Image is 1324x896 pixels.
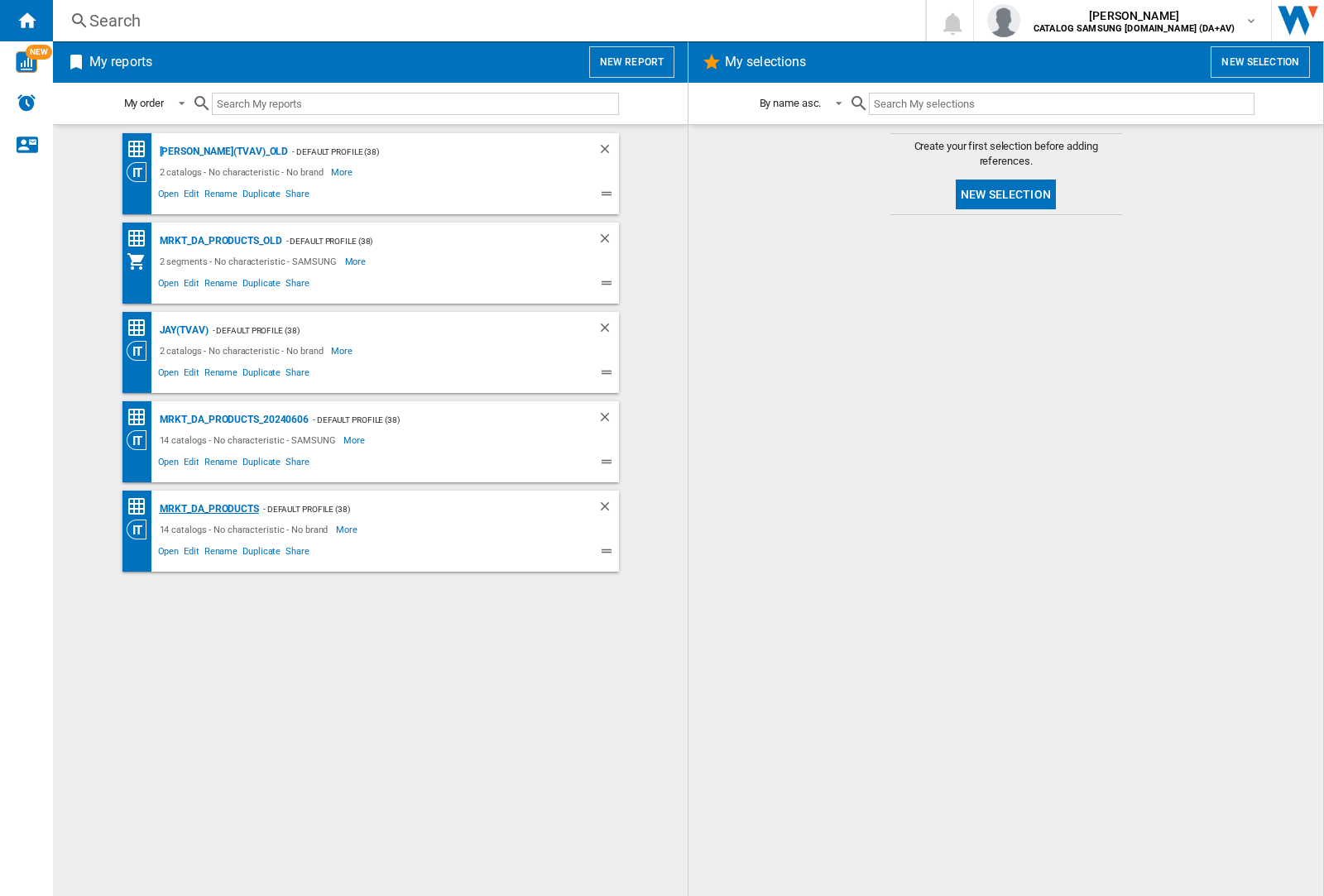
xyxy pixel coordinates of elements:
[282,231,564,252] div: - Default profile (38)
[156,365,182,385] span: Open
[240,186,283,206] span: Duplicate
[181,186,202,206] span: Edit
[127,520,156,539] div: Category View
[259,499,564,520] div: - Default profile (38)
[1034,23,1235,34] b: CATALOG SAMSUNG [DOMAIN_NAME] (DA+AV)
[597,499,619,520] div: Delete
[336,520,360,539] span: More
[127,430,156,450] div: Category View
[869,93,1254,115] input: Search My selections
[987,4,1020,37] img: profile.jpg
[331,341,355,361] span: More
[156,430,344,450] div: 14 catalogs - No characteristic - SAMSUNG
[283,186,312,206] span: Share
[597,320,619,341] div: Delete
[26,45,52,60] span: NEW
[760,97,822,109] div: By name asc.
[127,228,156,249] div: Price Matrix
[156,341,332,361] div: 2 catalogs - No characteristic - No brand
[240,276,283,295] span: Duplicate
[209,320,564,341] div: - Default profile (38)
[156,454,182,474] span: Open
[240,365,283,385] span: Duplicate
[156,520,337,539] div: 14 catalogs - No characteristic - No brand
[240,454,283,474] span: Duplicate
[156,410,309,430] div: MRKT_DA_PRODUCTS_20240606
[283,276,312,295] span: Share
[127,252,156,271] div: My Assortment
[156,162,332,182] div: 2 catalogs - No characteristic - No brand
[890,139,1122,169] span: Create your first selection before adding references.
[597,141,619,162] div: Delete
[127,407,156,428] div: Price Matrix
[202,544,240,563] span: Rename
[212,93,619,115] input: Search My reports
[1034,7,1235,24] span: [PERSON_NAME]
[240,544,283,563] span: Duplicate
[127,496,156,517] div: Price Matrix
[181,544,202,563] span: Edit
[156,544,182,563] span: Open
[156,252,345,271] div: 2 segments - No characteristic - SAMSUNG
[202,276,240,295] span: Rename
[17,93,36,113] img: alerts-logo.svg
[345,252,369,271] span: More
[202,454,240,474] span: Rename
[722,46,809,78] h2: My selections
[127,341,156,361] div: Category View
[283,454,312,474] span: Share
[331,162,355,182] span: More
[156,499,259,520] div: MRKT_DA_PRODUCTS
[181,365,202,385] span: Edit
[202,365,240,385] span: Rename
[309,410,564,430] div: - Default profile (38)
[156,141,289,162] div: [PERSON_NAME](TVAV)_old
[202,186,240,206] span: Rename
[86,46,156,78] h2: My reports
[283,365,312,385] span: Share
[181,276,202,295] span: Edit
[343,430,367,450] span: More
[589,46,674,78] button: New report
[597,410,619,430] div: Delete
[156,276,182,295] span: Open
[127,318,156,338] div: Price Matrix
[181,454,202,474] span: Edit
[127,162,156,182] div: Category View
[956,180,1056,209] button: New selection
[283,544,312,563] span: Share
[288,141,564,162] div: - Default profile (38)
[156,186,182,206] span: Open
[597,231,619,252] div: Delete
[124,97,164,109] div: My order
[89,9,882,32] div: Search
[156,320,209,341] div: JAY(TVAV)
[127,139,156,160] div: Price Matrix
[1211,46,1310,78] button: New selection
[156,231,282,252] div: MRKT_DA_PRODUCTS_OLD
[16,51,37,73] img: wise-card.svg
